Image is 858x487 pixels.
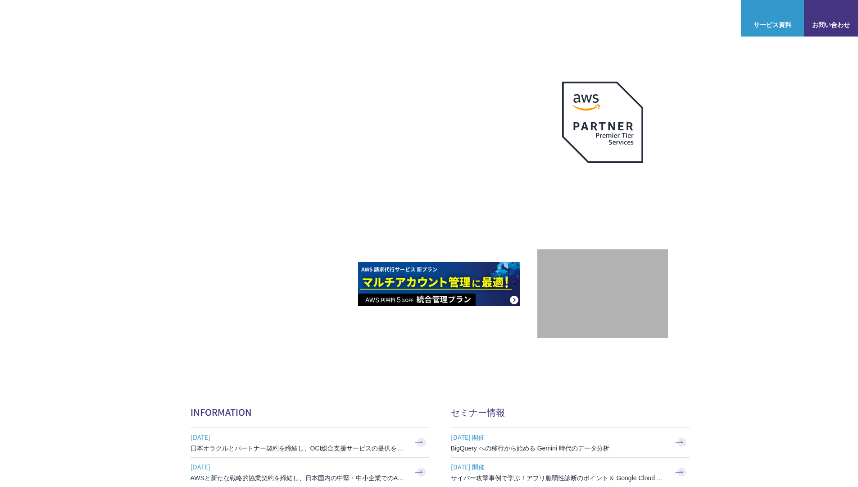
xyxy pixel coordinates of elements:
img: AWSとの戦略的協業契約 締結 [191,262,353,306]
h1: AWS ジャーニーの 成功を実現 [191,148,537,235]
span: [DATE] [191,430,407,444]
h3: 日本オラクルとパートナー契約を締結し、OCI総合支援サービスの提供を開始 [191,444,407,453]
p: ナレッジ [654,14,689,23]
img: AWS総合支援サービス C-Chorus サービス資料 [765,7,780,18]
a: AWS総合支援サービス C-Chorus NHN テコラスAWS総合支援サービス [14,7,169,29]
img: AWS請求代行サービス 統合管理プラン [358,262,520,306]
span: お問い合わせ [804,20,858,29]
h2: INFORMATION [191,405,429,418]
a: 導入事例 [611,14,636,23]
p: AWSの導入からコスト削減、 構成・運用の最適化からデータ活用まで 規模や業種業態を問わない マネージドサービスで [191,100,537,139]
h3: AWSと新たな戦略的協業契約を締結し、日本国内の中堅・中小企業でのAWS活用を加速 [191,473,407,482]
a: [DATE] 開催 サイバー攻撃事例で学ぶ！アプリ脆弱性診断のポイント＆ Google Cloud セキュリティ対策 [451,458,690,487]
span: [DATE] 開催 [451,460,667,473]
a: [DATE] 日本オラクルとパートナー契約を締結し、OCI総合支援サービスの提供を開始 [191,428,429,457]
p: サービス [469,14,503,23]
h3: BigQuery への移行から始める Gemini 時代のデータ分析 [451,444,667,453]
em: AWS [592,174,613,187]
p: 強み [429,14,451,23]
span: NHN テコラス AWS総合支援サービス [104,9,169,28]
img: お問い合わせ [824,7,838,18]
a: ログイン [707,14,732,23]
a: [DATE] 開催 BigQuery への移行から始める Gemini 時代のデータ分析 [451,428,690,457]
h2: セミナー情報 [451,405,690,418]
img: 契約件数 [555,263,650,329]
span: サービス資料 [741,20,804,29]
img: AWSプレミアティアサービスパートナー [562,82,643,163]
p: 最上位プレミアティア サービスパートナー [551,174,654,208]
h3: サイバー攻撃事例で学ぶ！アプリ脆弱性診断のポイント＆ Google Cloud セキュリティ対策 [451,473,667,482]
span: [DATE] [191,460,407,473]
span: [DATE] 開催 [451,430,667,444]
a: [DATE] AWSと新たな戦略的協業契約を締結し、日本国内の中堅・中小企業でのAWS活用を加速 [191,458,429,487]
p: 業種別ソリューション [521,14,593,23]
